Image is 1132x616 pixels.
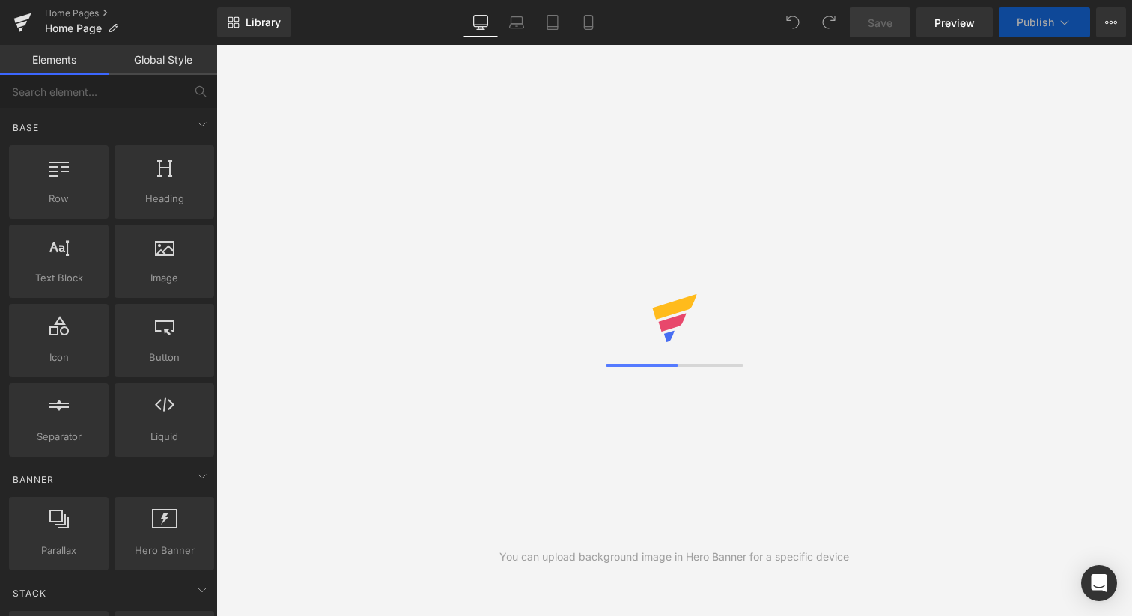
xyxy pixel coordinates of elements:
button: Undo [778,7,808,37]
a: Desktop [463,7,499,37]
div: You can upload background image in Hero Banner for a specific device [499,549,849,565]
button: Publish [999,7,1090,37]
span: Banner [11,472,55,487]
a: Preview [916,7,993,37]
span: Heading [119,191,210,207]
a: Mobile [570,7,606,37]
span: Library [246,16,281,29]
span: Base [11,121,40,135]
a: Home Pages [45,7,217,19]
div: Open Intercom Messenger [1081,565,1117,601]
a: Global Style [109,45,217,75]
span: Preview [934,15,975,31]
span: Publish [1017,16,1054,28]
span: Separator [13,429,104,445]
span: Save [868,15,892,31]
span: Text Block [13,270,104,286]
a: Laptop [499,7,535,37]
span: Row [13,191,104,207]
button: Redo [814,7,844,37]
span: Liquid [119,429,210,445]
span: Button [119,350,210,365]
a: Tablet [535,7,570,37]
span: Parallax [13,543,104,558]
span: Hero Banner [119,543,210,558]
button: More [1096,7,1126,37]
span: Home Page [45,22,102,34]
span: Stack [11,586,48,600]
span: Image [119,270,210,286]
a: New Library [217,7,291,37]
span: Icon [13,350,104,365]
